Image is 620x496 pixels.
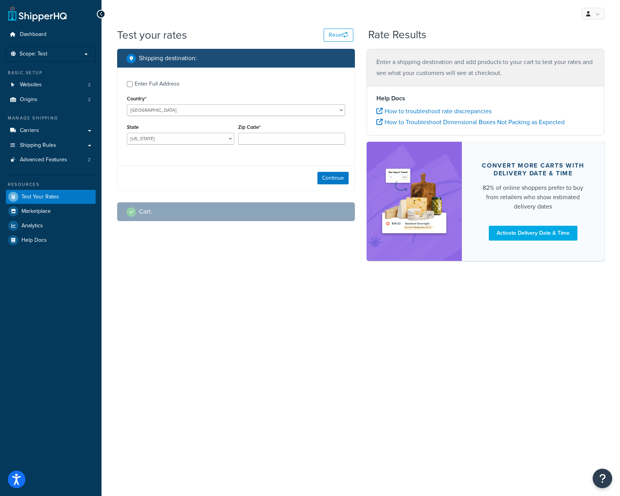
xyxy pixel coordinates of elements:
[6,78,96,92] a: Websites2
[20,157,67,163] span: Advanced Features
[317,172,349,184] button: Continue
[117,27,187,43] h1: Test your rates
[6,190,96,204] a: Test Your Rates
[21,237,47,244] span: Help Docs
[21,223,43,229] span: Analytics
[6,78,96,92] li: Websites
[20,96,37,103] span: Origins
[376,118,565,127] a: How to Troubleshoot Dimensional Boxes Not Packing as Expected
[127,124,139,130] label: State
[238,124,260,130] label: Zip Code*
[6,93,96,107] a: Origins2
[88,82,91,88] span: 2
[6,153,96,167] li: Advanced Features
[324,29,353,42] button: Reset
[21,194,59,200] span: Test Your Rates
[6,115,96,121] div: Manage Shipping
[376,107,492,116] a: How to troubleshoot rate discrepancies
[21,208,51,215] span: Marketplace
[6,93,96,107] li: Origins
[127,96,146,102] label: Country*
[20,51,47,57] span: Scope: Test
[6,27,96,42] a: Dashboard
[368,29,426,41] h2: Rate Results
[593,469,612,488] button: Open Resource Center
[88,96,91,103] span: 2
[6,219,96,233] a: Analytics
[481,162,586,177] div: Convert more carts with delivery date & time
[376,94,595,103] h4: Help Docs
[481,183,586,211] div: 82% of online shoppers prefer to buy from retailers who show estimated delivery dates
[6,138,96,153] a: Shipping Rules
[6,233,96,247] a: Help Docs
[139,55,197,62] h2: Shipping destination :
[489,226,577,241] a: Activate Delivery Date & Time
[378,153,450,249] img: feature-image-ddt-36eae7f7280da8017bfb280eaccd9c446f90b1fe08728e4019434db127062ab4.png
[6,204,96,218] a: Marketplace
[6,70,96,76] div: Basic Setup
[20,142,56,149] span: Shipping Rules
[20,127,39,134] span: Carriers
[20,31,46,38] span: Dashboard
[127,81,133,87] input: Enter Full Address
[88,157,91,163] span: 2
[6,153,96,167] a: Advanced Features2
[6,123,96,138] a: Carriers
[139,208,152,215] h2: Cart :
[135,79,180,89] div: Enter Full Address
[6,181,96,188] div: Resources
[20,82,42,88] span: Websites
[376,57,595,79] p: Enter a shipping destination and add products to your cart to test your rates and see what your c...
